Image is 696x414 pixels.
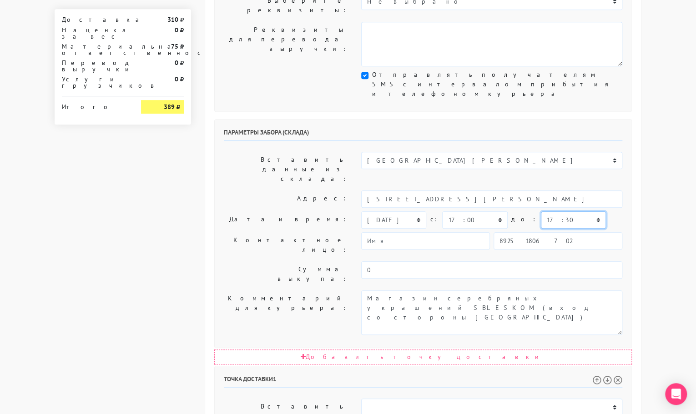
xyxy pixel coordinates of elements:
[55,43,134,56] div: Материальная ответственность
[55,27,134,40] div: Наценка за вес
[273,375,277,383] span: 1
[511,211,537,227] label: до:
[217,261,354,287] label: Сумма выкупа:
[217,190,354,208] label: Адрес:
[214,349,632,364] div: Добавить точку доставки
[171,42,178,50] strong: 75
[164,103,175,111] strong: 389
[217,22,354,66] label: Реквизиты для перевода выручки:
[217,232,354,258] label: Контактное лицо:
[430,211,439,227] label: c:
[372,70,622,99] label: Отправлять получателям SMS с интервалом прибытия и телефоном курьера
[175,75,178,83] strong: 0
[55,16,134,23] div: Доставка
[217,290,354,335] label: Комментарий для курьера:
[62,100,127,110] div: Итого
[217,211,354,229] label: Дата и время:
[665,383,687,405] div: Open Intercom Messenger
[224,129,622,141] h6: Параметры забора (склада)
[55,60,134,72] div: Перевод выручки
[167,15,178,24] strong: 310
[217,152,354,187] label: Вставить данные из склада:
[494,232,622,249] input: Телефон
[175,59,178,67] strong: 0
[224,375,622,388] h6: Точка доставки
[55,76,134,89] div: Услуги грузчиков
[361,232,490,249] input: Имя
[175,26,178,34] strong: 0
